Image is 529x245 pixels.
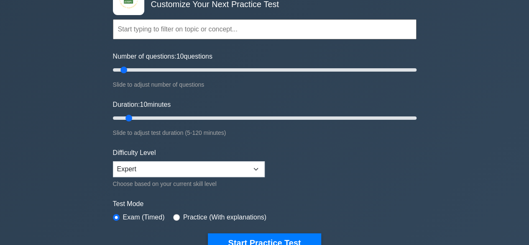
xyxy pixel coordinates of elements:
input: Start typing to filter on topic or concept... [113,19,417,39]
label: Duration: minutes [113,100,171,110]
span: 10 [176,53,184,60]
span: 10 [140,101,147,108]
label: Exam (Timed) [123,212,165,222]
div: Slide to adjust test duration (5-120 minutes) [113,128,417,138]
label: Test Mode [113,199,417,209]
label: Number of questions: questions [113,52,212,62]
div: Choose based on your current skill level [113,179,265,189]
div: Slide to adjust number of questions [113,80,417,90]
label: Practice (With explanations) [183,212,266,222]
label: Difficulty Level [113,148,156,158]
